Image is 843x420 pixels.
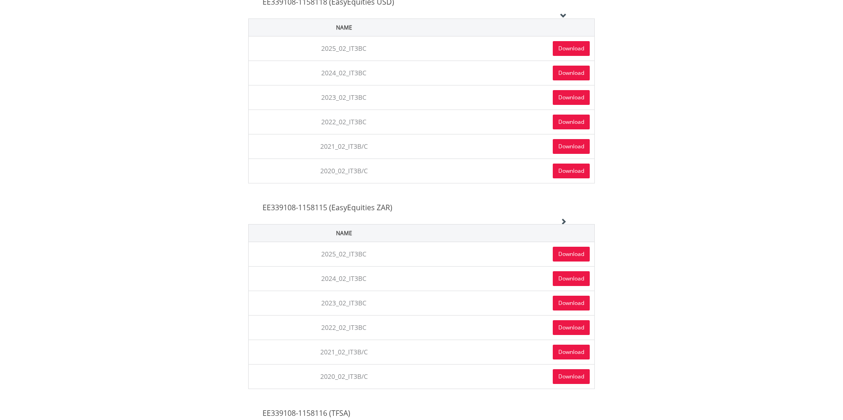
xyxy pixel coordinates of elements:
[249,364,440,389] td: 2020_02_IT3B/C
[249,340,440,364] td: 2021_02_IT3B/C
[553,271,590,286] a: Download
[553,320,590,335] a: Download
[553,296,590,310] a: Download
[553,115,590,129] a: Download
[263,202,392,213] span: EE339108-1158115 (EasyEquities ZAR)
[249,61,440,85] td: 2024_02_IT3BC
[249,315,440,340] td: 2022_02_IT3BC
[249,291,440,315] td: 2023_02_IT3BC
[553,369,590,384] a: Download
[249,134,440,158] td: 2021_02_IT3B/C
[249,158,440,183] td: 2020_02_IT3B/C
[249,18,440,36] th: Name
[249,224,440,242] th: Name
[553,41,590,56] a: Download
[553,66,590,80] a: Download
[553,345,590,359] a: Download
[249,36,440,61] td: 2025_02_IT3BC
[553,164,590,178] a: Download
[553,247,590,262] a: Download
[249,266,440,291] td: 2024_02_IT3BC
[553,90,590,105] a: Download
[553,139,590,154] a: Download
[249,110,440,134] td: 2022_02_IT3BC
[249,242,440,266] td: 2025_02_IT3BC
[249,85,440,110] td: 2023_02_IT3BC
[263,408,350,418] span: EE339108-1158116 (TFSA)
